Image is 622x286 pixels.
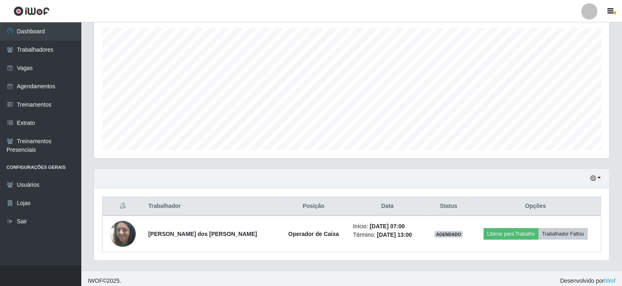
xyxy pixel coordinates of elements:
li: Término: [353,231,422,239]
span: AGENDADO [435,231,463,238]
img: CoreUI Logo [13,6,50,16]
span: IWOF [88,277,103,284]
span: © 2025 . [88,277,121,285]
th: Trabalhador [144,197,279,216]
strong: Operador de Caixa [288,231,339,237]
img: 1736128144098.jpeg [110,216,136,251]
strong: [PERSON_NAME] dos [PERSON_NAME] [148,231,257,237]
th: Data [348,197,427,216]
time: [DATE] 13:00 [377,231,412,238]
li: Início: [353,222,422,231]
th: Status [427,197,470,216]
button: Liberar para Trabalho [484,228,539,240]
th: Opções [470,197,601,216]
button: Trabalhador Faltou [539,228,588,240]
time: [DATE] 07:00 [370,223,405,229]
a: iWof [604,277,615,284]
th: Posição [279,197,348,216]
span: Desenvolvido por [560,277,615,285]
